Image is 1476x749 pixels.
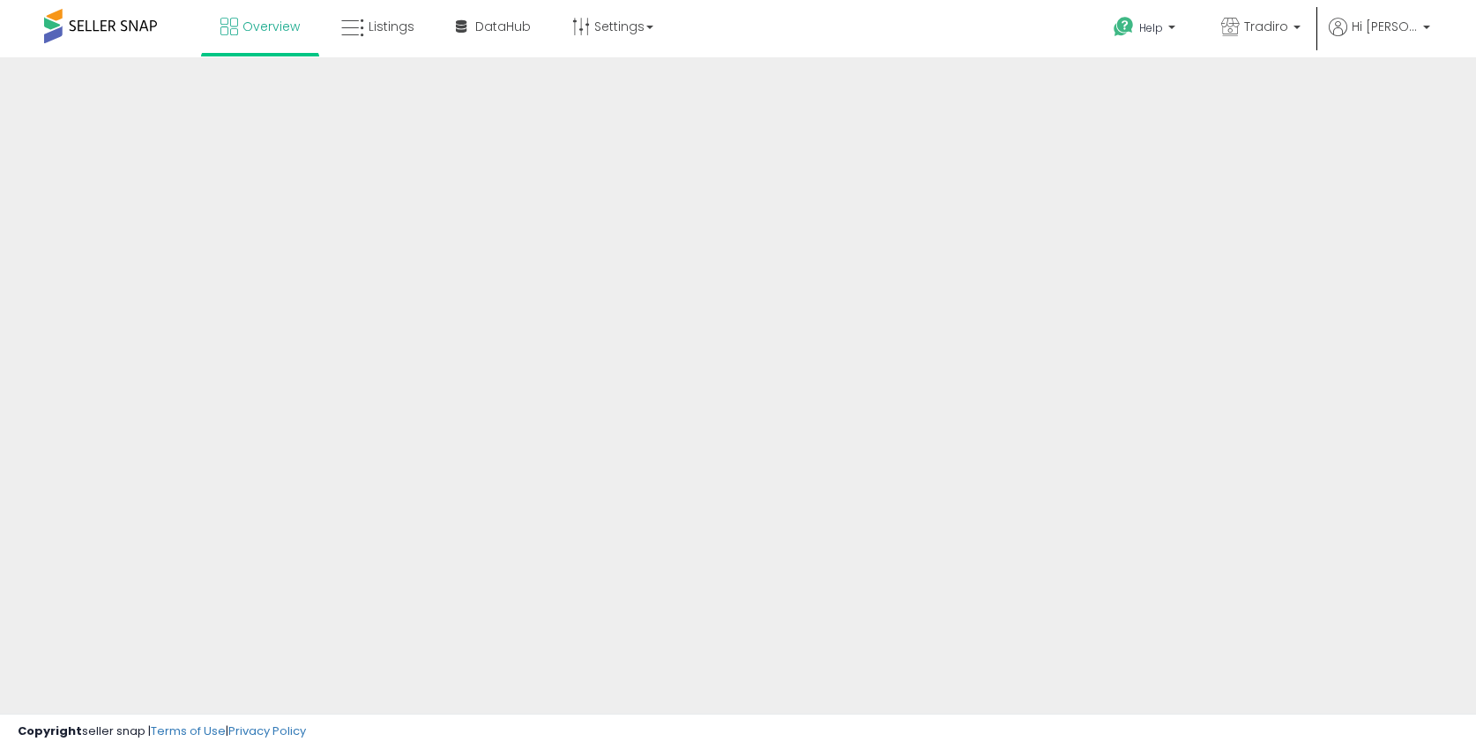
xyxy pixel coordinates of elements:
strong: Copyright [18,723,82,739]
span: Listings [369,18,414,35]
span: Overview [242,18,300,35]
a: Terms of Use [151,723,226,739]
a: Help [1100,3,1193,57]
a: Privacy Policy [228,723,306,739]
div: seller snap | | [18,723,306,740]
a: Hi [PERSON_NAME] [1329,18,1430,57]
span: DataHub [475,18,531,35]
i: Get Help [1113,16,1135,38]
span: Hi [PERSON_NAME] [1352,18,1418,35]
span: Help [1139,20,1163,35]
span: Tradiro [1244,18,1288,35]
